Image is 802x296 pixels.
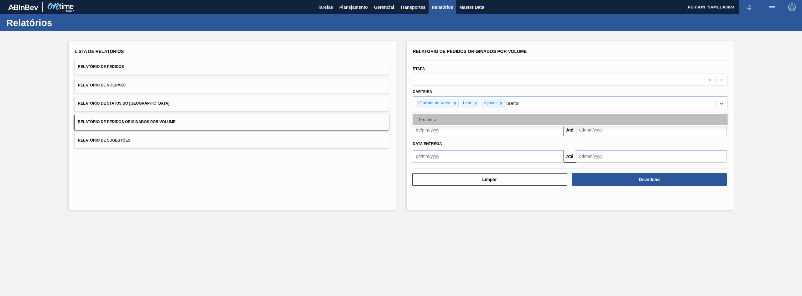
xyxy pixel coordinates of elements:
label: Carteira [413,90,432,94]
button: Download [572,173,727,186]
input: dd/mm/yyyy [576,150,727,163]
input: dd/mm/yyyy [413,124,564,136]
img: TNhmsLtSVTkK8tSr43FrP2fwEKptu5GPRR3wAAAABJRU5ErkJggg== [8,4,38,10]
div: Preforma [413,114,727,125]
button: Até [564,150,576,163]
span: Relatório de Volumes [78,83,126,87]
img: userActions [768,3,776,11]
span: Relatório de Sugestões [78,138,131,143]
span: Transportes [400,3,425,11]
span: Gerencial [374,3,394,11]
button: Até [564,124,576,136]
span: Lista de Relatórios [75,49,124,54]
div: Lata [461,99,472,107]
button: Relatório de Volumes [75,78,389,93]
span: Tarefas [318,3,333,11]
span: Relatório de Pedidos Originados por Volume [413,49,527,54]
button: Relatório de Pedidos [75,59,389,75]
button: Relatório de Status do [GEOGRAPHIC_DATA] [75,96,389,111]
input: dd/mm/yyyy [413,150,564,163]
label: Etapa [413,67,425,71]
span: Relatório de Pedidos Originados por Volume [78,120,176,124]
span: Relatório de Status do [GEOGRAPHIC_DATA] [78,101,169,106]
div: Garrafa de Vidro [418,99,452,107]
span: Data entrega [413,142,442,146]
h1: Relatórios [6,19,117,26]
button: Relatório de Pedidos Originados por Volume [75,114,389,130]
span: Planejamento [339,3,368,11]
button: Limpar [412,173,567,186]
span: Master Data [459,3,484,11]
span: Relatório de Pedidos [78,65,124,69]
button: Relatório de Sugestões [75,133,389,148]
div: Açúcar [482,99,498,107]
button: Notificações [739,3,759,12]
span: Relatórios [432,3,453,11]
img: Logout [788,3,796,11]
input: dd/mm/yyyy [576,124,727,136]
